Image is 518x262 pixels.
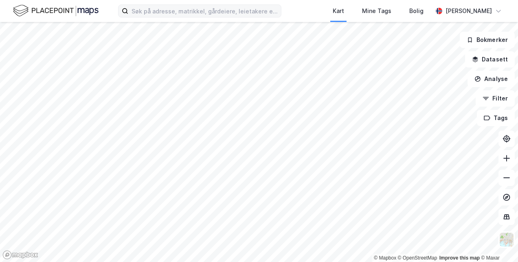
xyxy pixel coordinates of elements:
[409,6,424,16] div: Bolig
[333,6,344,16] div: Kart
[446,6,492,16] div: [PERSON_NAME]
[13,4,99,18] img: logo.f888ab2527a4732fd821a326f86c7f29.svg
[477,223,518,262] iframe: Chat Widget
[128,5,281,17] input: Søk på adresse, matrikkel, gårdeiere, leietakere eller personer
[362,6,391,16] div: Mine Tags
